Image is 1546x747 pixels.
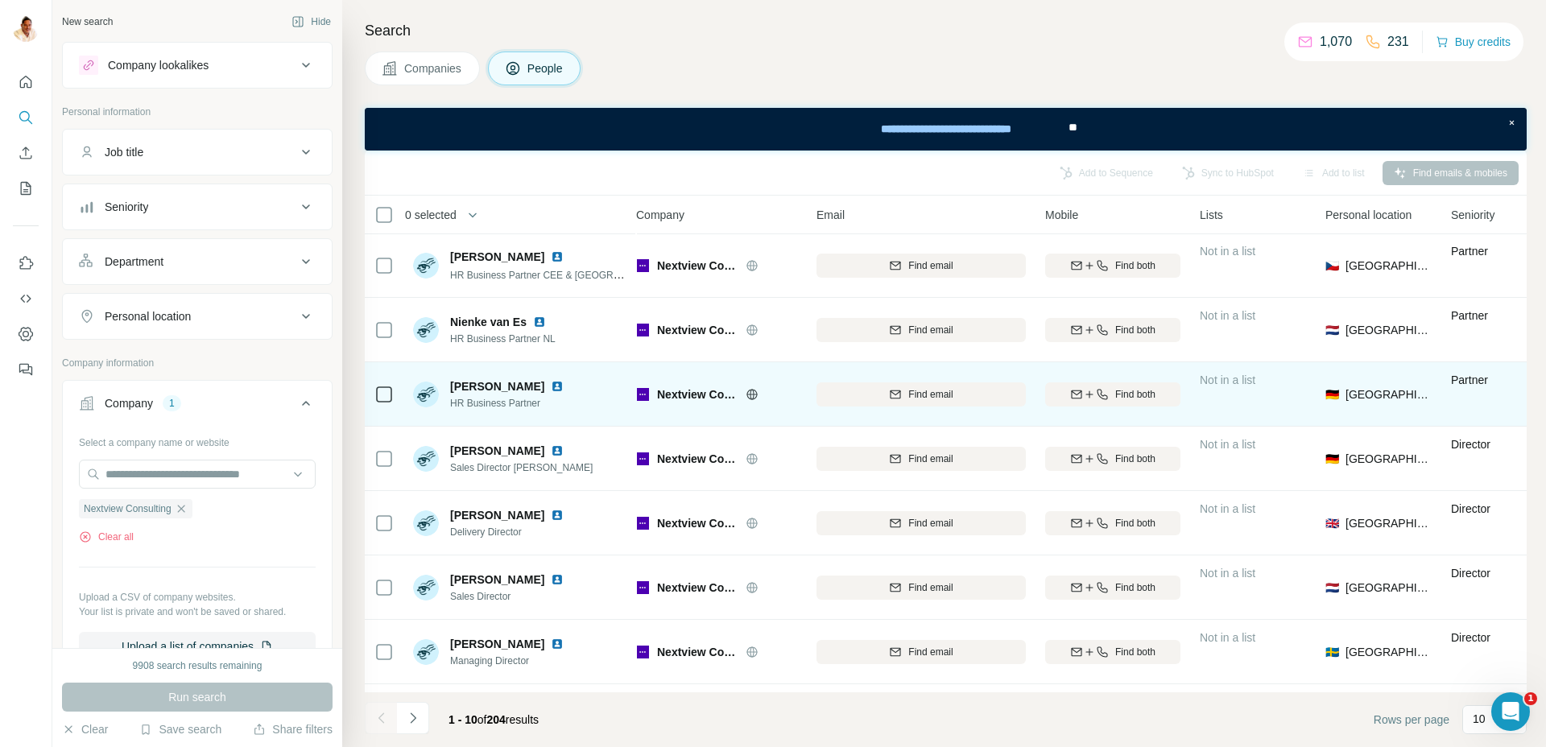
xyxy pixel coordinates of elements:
img: LinkedIn logo [551,509,564,522]
span: Find email [908,258,953,273]
span: [PERSON_NAME] [450,636,544,652]
button: Find email [816,640,1026,664]
button: Hide [280,10,342,34]
button: Find both [1045,382,1180,407]
p: Personal information [62,105,333,119]
span: Director [1451,438,1490,451]
div: Seniority [105,199,148,215]
span: Find email [908,452,953,466]
span: Nextview Consulting [657,644,738,660]
span: HR Business Partner NL [450,332,556,346]
span: Sales Director [450,589,570,604]
p: Your list is private and won't be saved or shared. [79,605,316,619]
span: [GEOGRAPHIC_DATA] [1346,580,1432,596]
span: Not in a list [1200,567,1255,580]
button: Clear all [79,530,134,544]
button: Find email [816,447,1026,471]
button: Find both [1045,447,1180,471]
span: Find both [1115,452,1155,466]
div: Company [105,395,153,411]
h4: Search [365,19,1527,42]
button: Find both [1045,254,1180,278]
iframe: Intercom live chat [1491,692,1530,731]
span: [PERSON_NAME] [450,572,544,588]
button: Quick start [13,68,39,97]
button: Find both [1045,640,1180,664]
span: Nextview Consulting [84,501,172,516]
span: People [527,60,564,76]
button: Buy credits [1436,31,1511,53]
img: Avatar [413,446,439,472]
button: Find email [816,318,1026,342]
iframe: Banner [365,108,1527,151]
button: Dashboard [13,320,39,349]
img: LinkedIn logo [551,250,564,263]
img: Avatar [413,510,439,536]
span: Partner [1451,309,1488,322]
span: Director [1451,567,1490,580]
button: Find email [816,382,1026,407]
img: LinkedIn logo [551,444,564,457]
button: Clear [62,721,108,737]
span: Nextview Consulting [657,258,738,274]
button: Use Surfe API [13,284,39,313]
img: Avatar [413,317,439,343]
span: Not in a list [1200,373,1255,386]
div: 1 [163,396,181,411]
span: Mobile [1045,207,1078,223]
span: Partner [1451,245,1488,258]
span: Find both [1115,580,1155,595]
span: 🇸🇪 [1325,644,1339,660]
img: Logo of Nextview Consulting [636,388,649,401]
span: Rows per page [1374,712,1449,728]
span: Companies [404,60,463,76]
img: Logo of Nextview Consulting [636,646,649,658]
div: 9908 search results remaining [133,658,262,673]
span: Find both [1115,323,1155,337]
button: Job title [63,133,332,171]
span: Partner [1451,373,1488,386]
span: Nextview Consulting [657,580,738,596]
span: 🇩🇪 [1325,451,1339,467]
span: Email [816,207,845,223]
button: Use Surfe on LinkedIn [13,249,39,278]
span: HR Business Partner [450,396,570,411]
span: HR Business Partner CEE & [GEOGRAPHIC_DATA] [450,268,676,281]
span: Nextview Consulting [657,515,738,531]
span: Find both [1115,258,1155,273]
span: Director [1451,502,1490,515]
div: Company lookalikes [108,57,209,73]
button: Company lookalikes [63,46,332,85]
button: Find both [1045,576,1180,600]
span: Find email [908,516,953,530]
button: Find email [816,254,1026,278]
img: LinkedIn logo [533,316,546,328]
span: Nextview Consulting [657,386,738,402]
button: Upload a list of companies [79,632,316,661]
button: Find email [816,511,1026,535]
span: Find email [908,323,953,337]
span: Managing Director [450,654,570,668]
span: [GEOGRAPHIC_DATA] [1346,386,1432,402]
img: Logo of Nextview Consulting [636,581,649,594]
button: Enrich CSV [13,138,39,167]
span: Not in a list [1200,309,1255,322]
div: Personal location [105,308,191,324]
span: Not in a list [1200,502,1255,515]
p: Company information [62,356,333,370]
span: [GEOGRAPHIC_DATA] [1346,258,1432,274]
span: 🇩🇪 [1325,386,1339,402]
button: Save search [139,721,221,737]
button: Navigate to next page [397,702,429,734]
p: Upload a CSV of company websites. [79,590,316,605]
img: LinkedIn logo [551,573,564,586]
div: Job title [105,144,143,160]
img: Logo of Nextview Consulting [636,517,649,530]
button: Seniority [63,188,332,226]
span: Nextview Consulting [657,322,738,338]
button: Department [63,242,332,281]
button: Personal location [63,297,332,336]
span: Find email [908,387,953,402]
img: LinkedIn logo [551,638,564,650]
